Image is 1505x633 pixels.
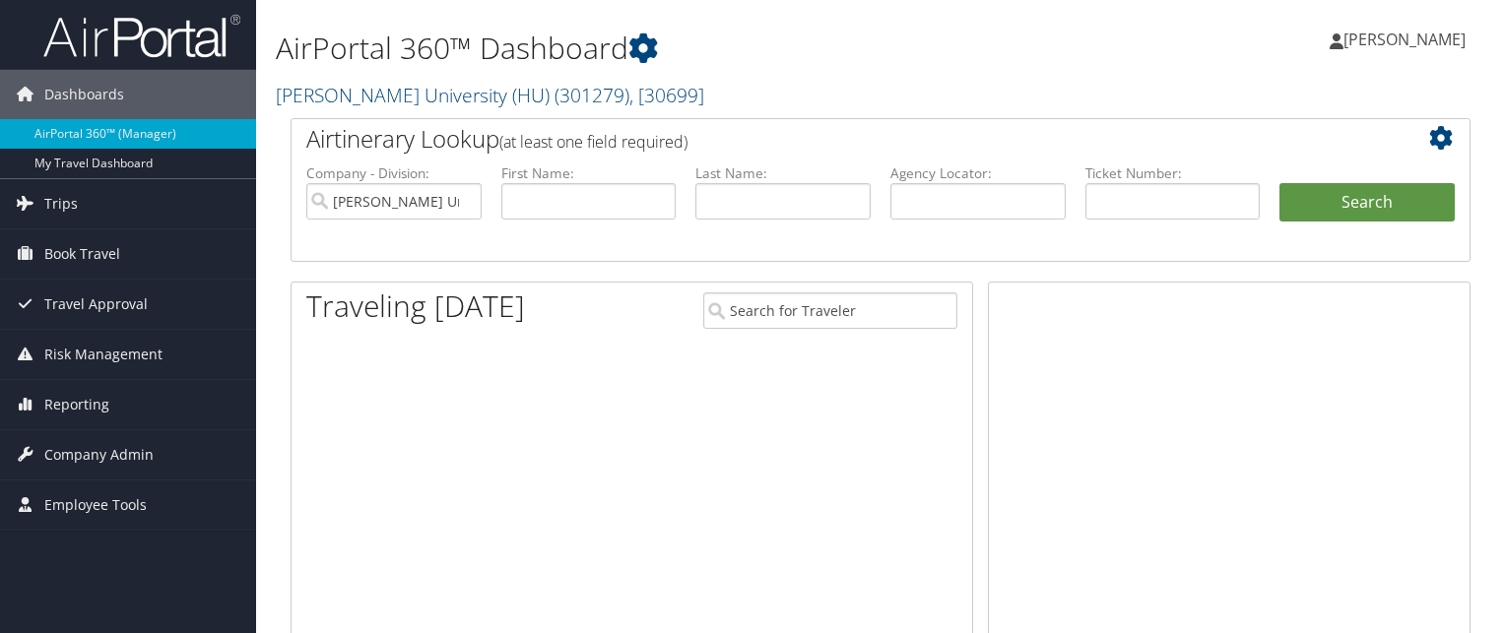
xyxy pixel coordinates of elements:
[629,82,704,108] span: , [ 30699 ]
[890,163,1066,183] label: Agency Locator:
[306,122,1356,156] h2: Airtinerary Lookup
[1085,163,1261,183] label: Ticket Number:
[44,229,120,279] span: Book Travel
[1279,183,1455,222] button: Search
[43,13,240,59] img: airportal-logo.png
[44,330,163,379] span: Risk Management
[501,163,677,183] label: First Name:
[306,285,525,327] h1: Traveling [DATE]
[276,28,1082,69] h1: AirPortal 360™ Dashboard
[44,380,109,429] span: Reporting
[1330,10,1485,69] a: [PERSON_NAME]
[44,179,78,228] span: Trips
[703,292,957,329] input: Search for Traveler
[1343,29,1466,50] span: [PERSON_NAME]
[555,82,629,108] span: ( 301279 )
[44,70,124,119] span: Dashboards
[306,163,482,183] label: Company - Division:
[276,82,704,108] a: [PERSON_NAME] University (HU)
[44,480,147,530] span: Employee Tools
[44,280,148,329] span: Travel Approval
[499,131,687,153] span: (at least one field required)
[44,430,154,479] span: Company Admin
[695,163,871,183] label: Last Name:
